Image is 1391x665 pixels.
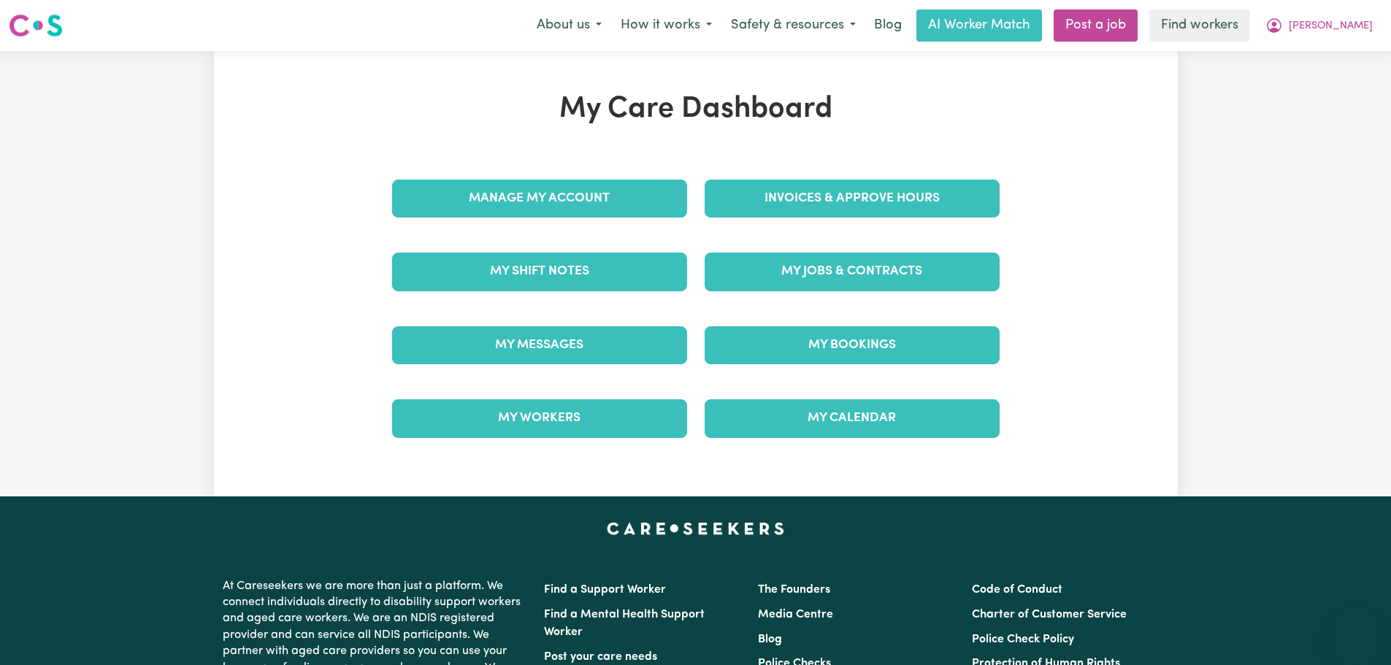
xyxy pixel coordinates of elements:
a: Careseekers home page [607,523,784,534]
button: Safety & resources [721,10,865,41]
a: Media Centre [758,609,833,620]
a: My Bookings [705,326,1000,364]
span: [PERSON_NAME] [1289,18,1373,34]
a: Charter of Customer Service [972,609,1127,620]
a: My Calendar [705,399,1000,437]
a: Find a Support Worker [544,584,666,596]
a: My Shift Notes [392,253,687,291]
a: The Founders [758,584,830,596]
a: Police Check Policy [972,634,1074,645]
iframe: Button to launch messaging window [1333,607,1379,653]
a: Find a Mental Health Support Worker [544,609,705,638]
a: Careseekers logo [9,9,63,42]
button: About us [527,10,611,41]
a: My Workers [392,399,687,437]
a: My Jobs & Contracts [705,253,1000,291]
a: Blog [865,9,911,42]
button: How it works [611,10,721,41]
a: Code of Conduct [972,584,1062,596]
a: Find workers [1149,9,1250,42]
a: Blog [758,634,782,645]
h1: My Care Dashboard [383,92,1008,127]
a: Post your care needs [544,651,657,663]
button: My Account [1256,10,1382,41]
a: My Messages [392,326,687,364]
a: AI Worker Match [916,9,1042,42]
a: Invoices & Approve Hours [705,180,1000,218]
a: Post a job [1054,9,1138,42]
img: Careseekers logo [9,12,63,39]
a: Manage My Account [392,180,687,218]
